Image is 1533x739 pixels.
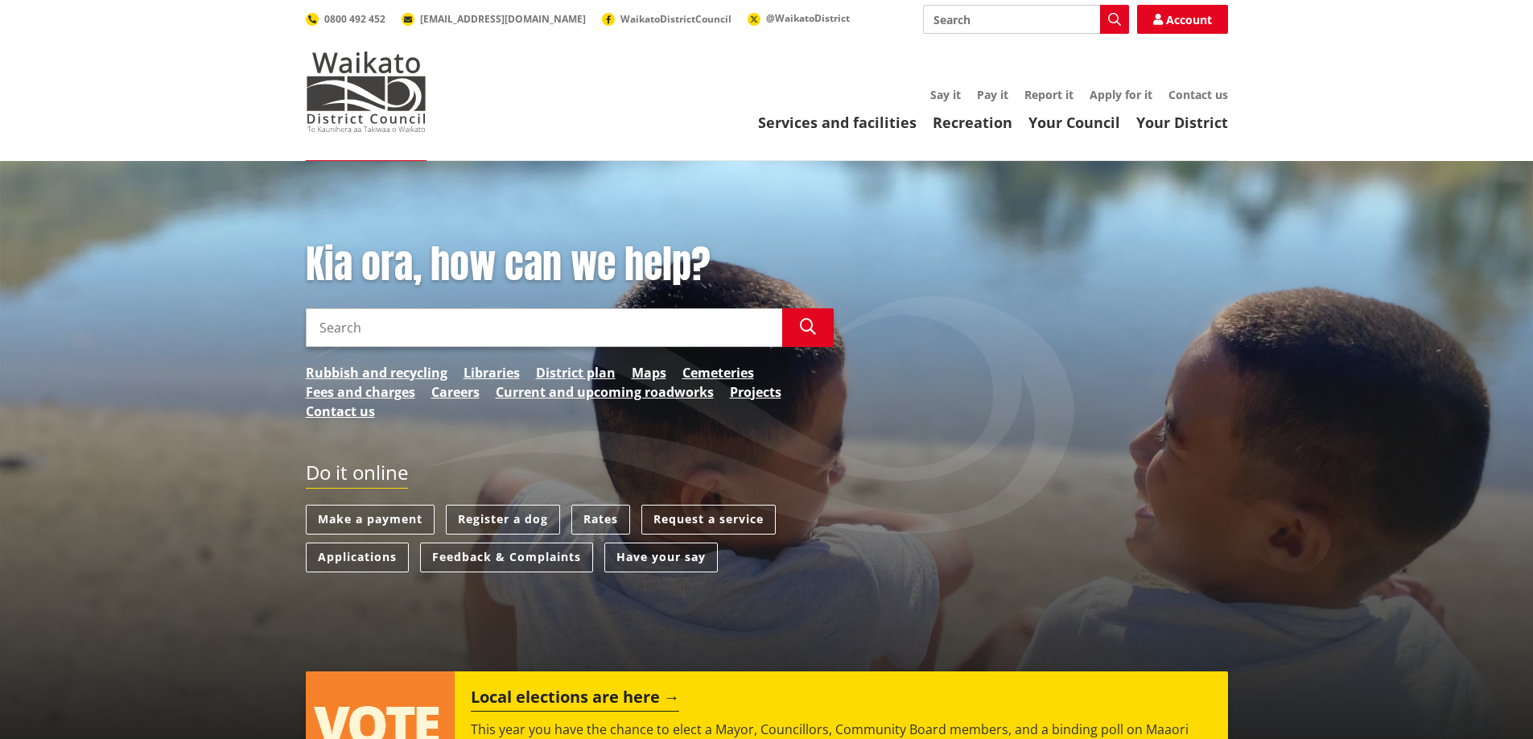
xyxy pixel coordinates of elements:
[766,11,850,25] span: @WaikatoDistrict
[306,308,782,347] input: Search input
[464,363,520,382] a: Libraries
[1090,87,1152,102] a: Apply for it
[748,11,850,25] a: @WaikatoDistrict
[1024,87,1074,102] a: Report it
[420,12,586,26] span: [EMAIL_ADDRESS][DOMAIN_NAME]
[420,543,593,572] a: Feedback & Complaints
[1028,113,1120,132] a: Your Council
[306,52,427,132] img: Waikato District Council - Te Kaunihera aa Takiwaa o Waikato
[604,543,718,572] a: Have your say
[923,5,1129,34] input: Search input
[306,461,408,489] h2: Do it online
[306,543,409,572] a: Applications
[977,87,1008,102] a: Pay it
[930,87,961,102] a: Say it
[306,242,834,288] h1: Kia ora, how can we help?
[536,363,616,382] a: District plan
[471,687,679,712] h2: Local elections are here
[730,382,781,402] a: Projects
[306,363,447,382] a: Rubbish and recycling
[632,363,666,382] a: Maps
[641,505,776,535] a: Request a service
[1137,5,1228,34] a: Account
[758,113,917,132] a: Services and facilities
[306,402,375,421] a: Contact us
[620,12,731,26] span: WaikatoDistrictCouncil
[496,382,714,402] a: Current and upcoming roadworks
[306,505,435,535] a: Make a payment
[446,505,560,535] a: Register a dog
[306,12,385,26] a: 0800 492 452
[682,363,754,382] a: Cemeteries
[306,382,415,402] a: Fees and charges
[571,505,630,535] a: Rates
[1168,87,1228,102] a: Contact us
[431,382,480,402] a: Careers
[324,12,385,26] span: 0800 492 452
[1136,113,1228,132] a: Your District
[933,113,1012,132] a: Recreation
[602,12,731,26] a: WaikatoDistrictCouncil
[402,12,586,26] a: [EMAIL_ADDRESS][DOMAIN_NAME]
